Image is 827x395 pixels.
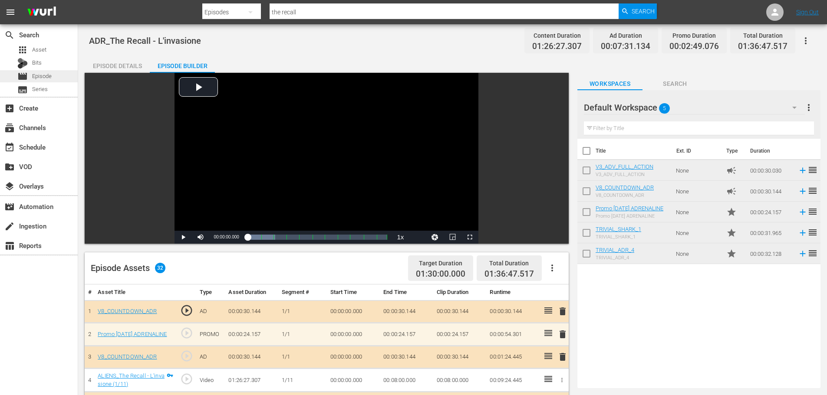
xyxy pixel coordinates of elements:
td: 00:00:00.000 [327,346,380,369]
td: AD [196,346,225,369]
span: reorder [807,186,818,196]
td: 00:09:24.445 [486,369,540,392]
span: delete [557,306,568,317]
td: PROMO [196,323,225,346]
div: Total Duration [484,257,534,269]
span: 01:36:47.517 [484,269,534,279]
div: V8_COUNTDOWN_ADR [596,193,654,198]
td: AD [196,300,225,323]
td: 00:00:24.157 [225,323,278,346]
span: Search [632,3,655,19]
span: Asset [17,45,28,55]
button: Fullscreen [461,231,478,244]
button: Play [175,231,192,244]
td: 00:00:30.144 [433,346,487,369]
td: 00:08:00.000 [433,369,487,392]
img: ans4CAIJ8jUAAAAAAAAAAAAAAAAAAAAAAAAgQb4GAAAAAAAAAAAAAAAAAAAAAAAAJMjXAAAAAAAAAAAAAAAAAAAAAAAAgAT5G... [21,2,63,23]
button: Episode Builder [150,55,215,73]
td: 4 [85,369,94,392]
td: None [672,222,723,243]
a: Promo [DATE] ADRENALINE [596,205,663,212]
span: Schedule [4,142,15,153]
div: Promo Duration [669,29,719,42]
span: 01:26:27.307 [532,42,582,52]
a: TRIVIAL_ADR_4 [596,247,634,253]
span: Reports [4,241,15,251]
td: 00:00:24.157 [433,323,487,346]
th: Type [721,139,745,163]
div: Episode Details [85,55,150,76]
td: 00:00:24.157 [747,202,794,222]
span: 01:36:47.517 [738,42,787,52]
th: Runtime [486,284,540,300]
button: delete [557,328,568,340]
div: Episode Assets [91,263,165,273]
span: reorder [807,248,818,258]
span: Ad [726,165,737,176]
span: Promo [726,207,737,217]
span: 00:02:49.076 [669,42,719,52]
th: Title [596,139,671,163]
button: delete [557,305,568,318]
td: None [672,202,723,222]
span: Asset [32,46,46,54]
td: 1/11 [278,369,326,392]
a: V8_COUNTDOWN_ADR [596,184,654,191]
svg: Add to Episode [798,207,807,217]
td: 00:00:30.144 [433,300,487,323]
td: 00:00:30.144 [225,300,278,323]
div: Target Duration [416,257,465,269]
div: Episode Builder [150,55,215,76]
th: Clip Duration [433,284,487,300]
td: 00:00:31.965 [747,222,794,243]
span: Search [4,30,15,40]
td: 00:00:30.144 [747,181,794,202]
td: 00:00:30.144 [225,346,278,369]
span: Search [642,78,708,89]
th: Asset Duration [225,284,278,300]
div: Video Player [175,73,478,244]
td: Video [196,369,225,392]
div: V3_ADV_FULL_ACTION [596,172,653,177]
span: 00:00:00.000 [214,235,239,239]
span: reorder [807,227,818,238]
td: 00:00:30.144 [380,300,433,323]
th: Asset Title [94,284,177,300]
a: ALIENS_The Recall - L'invasione (1/11) [98,372,165,387]
button: Episode Details [85,55,150,73]
td: None [672,160,723,181]
div: TRIVIAL_ADR_4 [596,255,634,261]
span: reorder [807,165,818,175]
button: Search [619,3,657,19]
button: Mute [192,231,209,244]
div: Default Workspace [584,95,805,120]
td: 00:00:32.128 [747,243,794,264]
a: V3_ADV_FULL_ACTION [596,163,653,170]
div: Content Duration [532,29,582,42]
th: End Time [380,284,433,300]
span: Promo [726,248,737,259]
svg: Add to Episode [798,186,807,196]
span: play_circle_outline [180,326,193,340]
div: Bits [17,58,28,69]
span: VOD [4,162,15,172]
td: 3 [85,346,94,369]
span: play_circle_outline [180,372,193,385]
td: 00:00:24.157 [380,323,433,346]
a: Sign Out [796,9,819,16]
td: 00:00:00.000 [327,369,380,392]
button: Picture-in-Picture [444,231,461,244]
span: delete [557,352,568,362]
a: V8_COUNTDOWN_ADR [98,353,157,360]
span: more_vert [804,102,814,113]
div: Promo [DATE] ADRENALINE [596,213,663,219]
td: 00:00:30.144 [380,346,433,369]
span: ADR_The Recall - L'invasione [89,36,201,46]
button: more_vert [804,97,814,118]
span: 32 [155,263,165,273]
td: None [672,243,723,264]
td: 1 [85,300,94,323]
a: V8_COUNTDOWN_ADR [98,308,157,314]
span: Episode [32,72,52,81]
span: Automation [4,202,15,212]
